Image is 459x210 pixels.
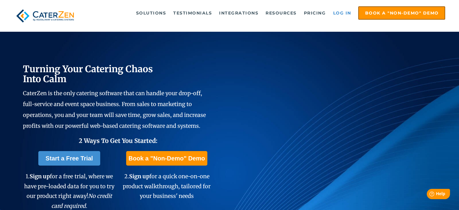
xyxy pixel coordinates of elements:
[126,151,207,166] a: Book a "Non-Demo" Demo
[301,7,329,19] a: Pricing
[30,173,50,180] span: Sign up
[38,151,100,166] a: Start a Free Trial
[129,173,149,180] span: Sign up
[14,6,77,25] img: caterzen
[88,6,445,20] div: Navigation Menu
[216,7,261,19] a: Integrations
[23,90,206,129] span: CaterZen is the only catering software that can handle your drop-off, full-service and event spac...
[170,7,215,19] a: Testimonials
[405,186,452,203] iframe: Help widget launcher
[358,6,445,20] a: Book a "Non-Demo" Demo
[123,173,211,199] span: 2. for a quick one-on-one product walkthrough, tailored for your business' needs
[133,7,169,19] a: Solutions
[51,192,112,209] em: No credit card required.
[24,173,114,209] span: 1. for a free trial, where we have pre-loaded data for you to try our product right away!
[23,63,153,85] span: Turning Your Catering Chaos Into Calm
[78,137,157,144] span: 2 Ways To Get You Started:
[263,7,300,19] a: Resources
[330,7,354,19] a: Log in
